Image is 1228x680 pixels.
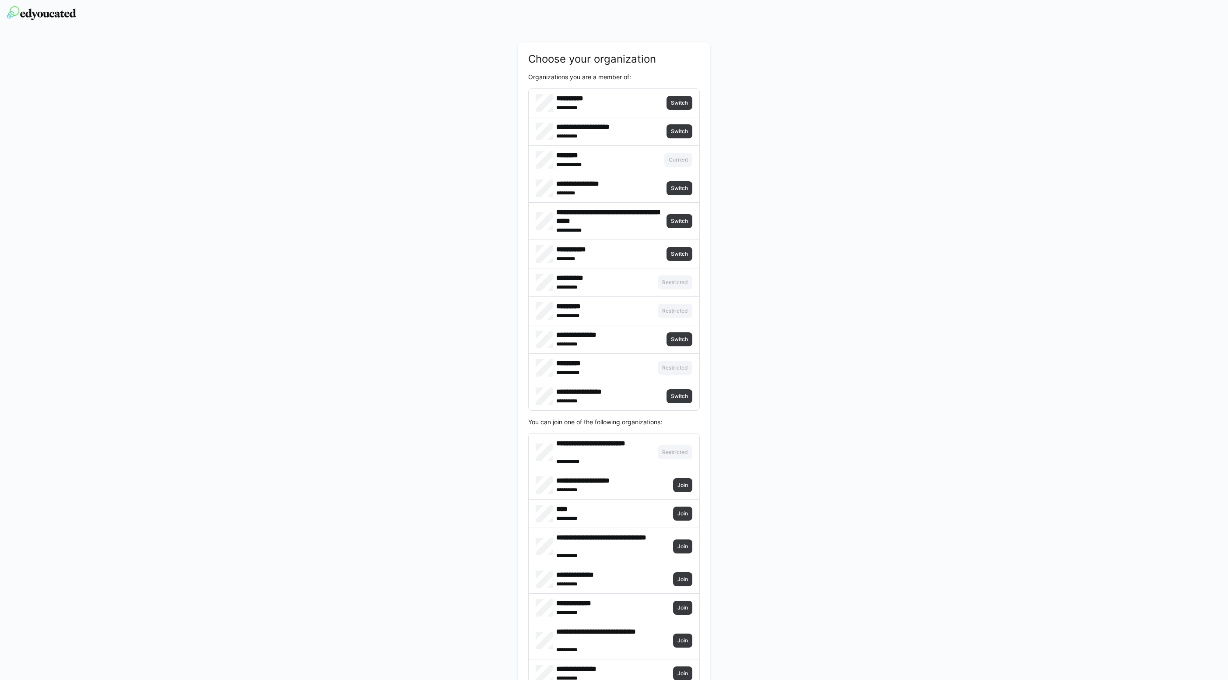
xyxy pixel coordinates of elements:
button: Current [664,153,692,167]
span: Switch [670,99,689,106]
img: edyoucated [7,6,76,20]
button: Switch [667,247,692,261]
span: Restricted [661,449,689,456]
h2: Choose your organization [528,53,700,66]
span: Switch [670,250,689,257]
span: Join [677,576,689,583]
button: Restricted [658,361,692,375]
button: Switch [667,214,692,228]
button: Join [673,507,692,521]
button: Switch [667,181,692,195]
span: Join [677,543,689,550]
span: Current [668,156,689,163]
span: Switch [670,336,689,343]
span: Join [677,604,689,611]
button: Switch [667,332,692,346]
span: Switch [670,393,689,400]
span: Restricted [661,364,689,371]
span: Restricted [661,279,689,286]
span: Switch [670,185,689,192]
button: Join [673,634,692,648]
button: Join [673,601,692,615]
button: Restricted [658,275,692,289]
span: Join [677,510,689,517]
span: Join [677,670,689,677]
button: Join [673,572,692,586]
button: Switch [667,96,692,110]
button: Restricted [658,445,692,459]
button: Restricted [658,304,692,318]
button: Join [673,539,692,553]
p: Organizations you are a member of: [528,73,700,81]
button: Join [673,478,692,492]
p: You can join one of the following organizations: [528,418,700,426]
span: Switch [670,128,689,135]
button: Switch [667,124,692,138]
button: Switch [667,389,692,403]
span: Switch [670,218,689,225]
span: Join [677,637,689,644]
span: Join [677,482,689,489]
span: Restricted [661,307,689,314]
